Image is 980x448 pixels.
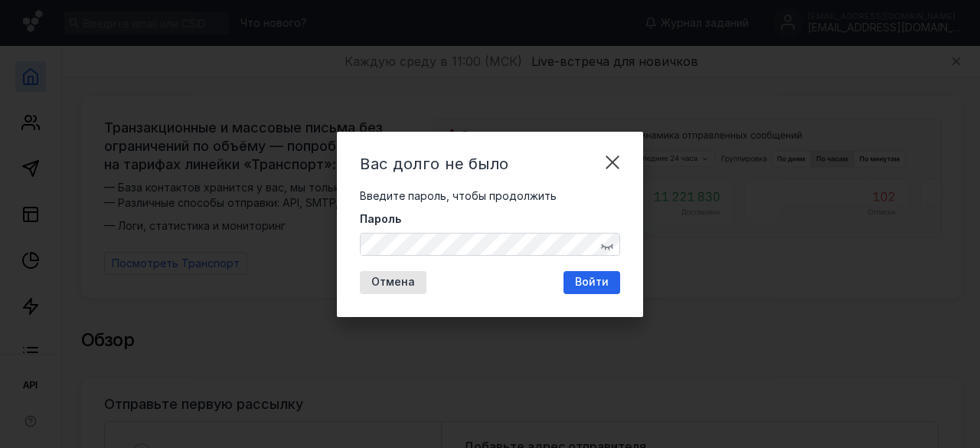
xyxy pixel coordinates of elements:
span: Вас долго не было [360,155,509,173]
span: Войти [575,276,609,289]
span: Отмена [371,276,415,289]
span: Пароль [360,211,401,227]
button: Войти [563,271,620,294]
button: Отмена [360,271,426,294]
div: Введите пароль, чтобы продолжить [360,188,620,211]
